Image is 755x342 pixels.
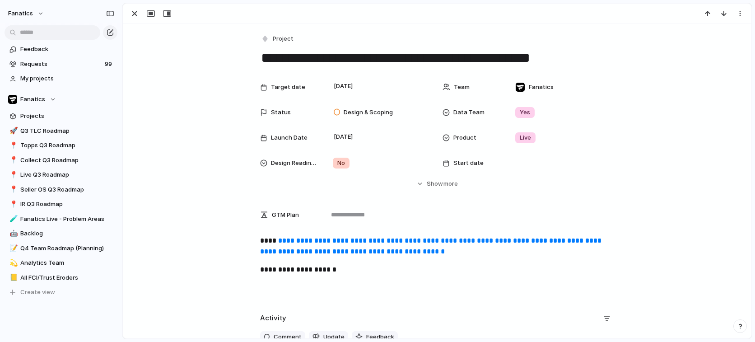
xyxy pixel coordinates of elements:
button: 📍 [8,156,17,165]
span: Show [427,179,443,188]
a: 📍Live Q3 Roadmap [5,168,117,182]
a: 📝Q4 Team Roadmap (Planning) [5,242,117,255]
span: Feedback [366,333,394,342]
div: 📍 [9,141,16,151]
span: Fanatics [529,83,554,92]
div: 🚀 [9,126,16,136]
span: Analytics Team [20,258,114,267]
span: Data Team [453,108,485,117]
h2: Activity [260,313,286,323]
button: fanatics [4,6,49,21]
span: Create view [20,288,55,297]
span: All FCI/Trust Eroders [20,273,114,282]
a: 🤖Backlog [5,227,117,240]
span: Update [323,333,345,342]
button: 📒 [8,273,17,282]
span: Product [453,133,476,142]
span: GTM Plan [272,211,299,220]
a: 📒All FCI/Trust Eroders [5,271,117,285]
span: No [337,159,345,168]
button: 📍 [8,200,17,209]
span: Projects [20,112,114,121]
span: Design Readiness [271,159,318,168]
a: Feedback [5,42,117,56]
button: 📍 [8,141,17,150]
span: Live Q3 Roadmap [20,170,114,179]
span: Fanatics Live - Problem Areas [20,215,114,224]
button: 💫 [8,258,17,267]
a: 💫Analytics Team [5,256,117,270]
div: 📒 [9,272,16,283]
span: Collect Q3 Roadmap [20,156,114,165]
a: 📍Topps Q3 Roadmap [5,139,117,152]
span: Launch Date [271,133,308,142]
a: Projects [5,109,117,123]
span: Status [271,108,291,117]
span: Project [273,34,294,43]
div: 📍 [9,184,16,195]
span: My projects [20,74,114,83]
button: 🚀 [8,126,17,136]
button: Create view [5,286,117,299]
button: Project [259,33,296,46]
button: Showmore [260,176,614,192]
div: 🧪 [9,214,16,224]
span: IR Q3 Roadmap [20,200,114,209]
div: 🤖 [9,229,16,239]
span: Design & Scoping [344,108,393,117]
span: Yes [520,108,530,117]
span: [DATE] [331,81,355,92]
span: Topps Q3 Roadmap [20,141,114,150]
span: Seller OS Q3 Roadmap [20,185,114,194]
a: 📍Collect Q3 Roadmap [5,154,117,167]
button: 🧪 [8,215,17,224]
span: more [443,179,458,188]
span: Team [454,83,470,92]
button: 📝 [8,244,17,253]
div: 📍 [9,155,16,165]
div: 📝 [9,243,16,253]
span: Target date [271,83,305,92]
span: Fanatics [20,95,45,104]
a: 🚀Q3 TLC Roadmap [5,124,117,138]
span: Q3 TLC Roadmap [20,126,114,136]
span: Requests [20,60,102,69]
button: 🤖 [8,229,17,238]
a: 📍Seller OS Q3 Roadmap [5,183,117,197]
button: 📍 [8,170,17,179]
button: Fanatics [5,93,117,106]
span: Start date [453,159,484,168]
span: fanatics [8,9,33,18]
div: 📍 [9,199,16,210]
span: 99 [105,60,114,69]
span: [DATE] [331,131,355,142]
span: Backlog [20,229,114,238]
a: My projects [5,72,117,85]
span: Live [520,133,531,142]
span: Q4 Team Roadmap (Planning) [20,244,114,253]
span: Feedback [20,45,114,54]
a: Requests99 [5,57,117,71]
div: 💫 [9,258,16,268]
div: 📍 [9,170,16,180]
span: Comment [274,333,302,342]
a: 📍IR Q3 Roadmap [5,197,117,211]
a: 🧪Fanatics Live - Problem Areas [5,212,117,226]
button: 📍 [8,185,17,194]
